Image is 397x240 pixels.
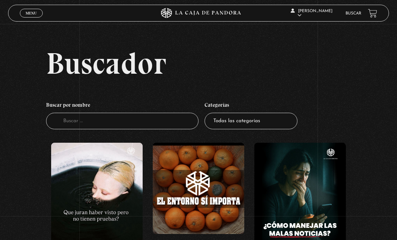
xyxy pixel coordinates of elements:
[346,11,361,15] a: Buscar
[205,99,297,113] h4: Categorías
[368,9,377,18] a: View your shopping cart
[26,11,37,15] span: Menu
[46,48,389,78] h2: Buscador
[24,17,39,22] span: Cerrar
[291,9,332,18] span: [PERSON_NAME]
[46,99,199,113] h4: Buscar por nombre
